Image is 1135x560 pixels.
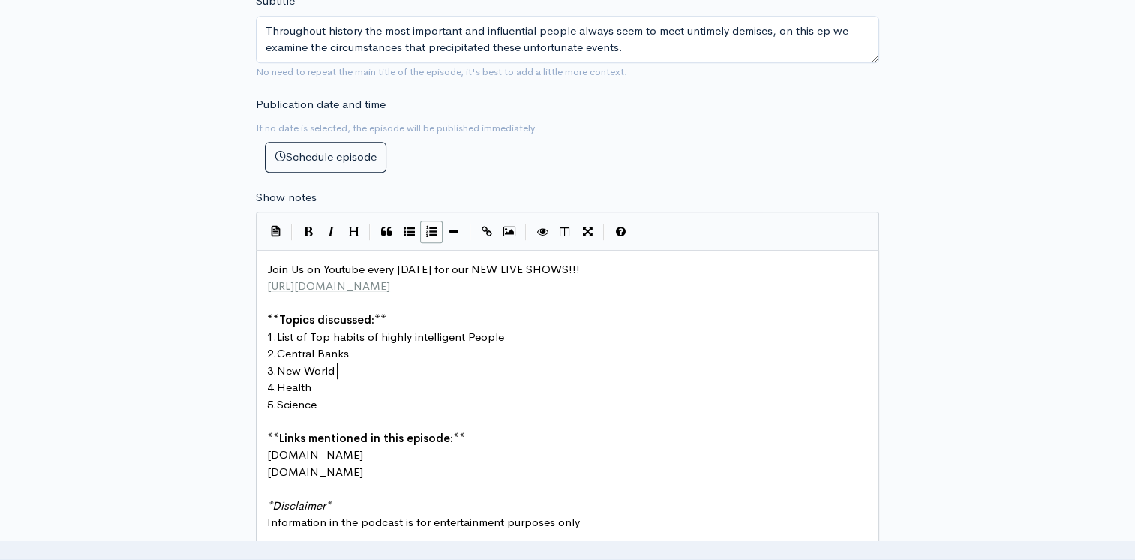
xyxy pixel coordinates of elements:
[267,346,277,360] span: 2.
[531,221,554,243] button: Toggle Preview
[279,431,453,445] span: Links mentioned in this episode:
[267,447,363,462] span: [DOMAIN_NAME]
[256,96,386,113] label: Publication date and time
[470,224,471,241] i: |
[277,363,335,378] span: New World
[256,65,627,78] small: No need to repeat the main title of the episode, it's best to add a little more context.
[267,465,363,479] span: [DOMAIN_NAME]
[267,330,277,344] span: 1.
[267,515,580,529] span: Information in the podcast is for entertainment purposes only
[265,142,386,173] button: Schedule episode
[267,363,277,378] span: 3.
[267,262,580,276] span: Join Us on Youtube every [DATE] for our NEW LIVE SHOWS!!!
[398,221,420,243] button: Generic List
[369,224,371,241] i: |
[554,221,576,243] button: Toggle Side by Side
[279,312,374,327] span: Topics discussed:
[576,221,599,243] button: Toggle Fullscreen
[264,219,287,242] button: Insert Show Notes Template
[267,278,390,293] span: [URL][DOMAIN_NAME]
[375,221,398,243] button: Quote
[476,221,498,243] button: Create Link
[256,189,317,206] label: Show notes
[277,380,311,394] span: Health
[498,221,521,243] button: Insert Image
[267,397,277,411] span: 5.
[277,397,317,411] span: Science
[525,224,527,241] i: |
[267,380,277,394] span: 4.
[297,221,320,243] button: Bold
[609,221,632,243] button: Markdown Guide
[342,221,365,243] button: Heading
[320,221,342,243] button: Italic
[420,221,443,243] button: Numbered List
[277,346,349,360] span: Central Banks
[443,221,465,243] button: Insert Horizontal Line
[272,498,326,513] span: Disclaimer
[291,224,293,241] i: |
[603,224,605,241] i: |
[256,122,537,134] small: If no date is selected, the episode will be published immediately.
[277,330,504,344] span: List of Top habits of highly intelligent People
